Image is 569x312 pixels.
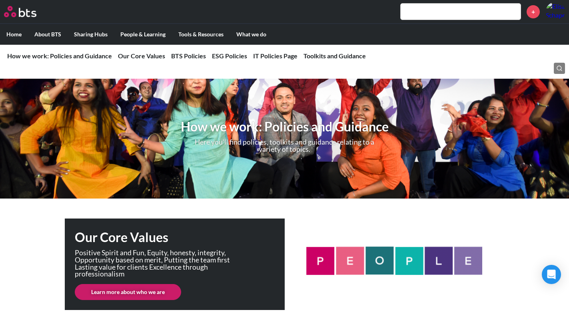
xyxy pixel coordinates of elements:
[114,24,172,45] label: People & Learning
[172,24,230,45] label: Tools & Resources
[546,2,565,21] img: Elisa Schaper
[4,6,36,17] img: BTS Logo
[7,52,112,60] a: How we work: Policies and Guidance
[68,24,114,45] label: Sharing Hubs
[192,139,377,153] p: Here you’ll find policies, toolkits and guidance relating to a variety of topics.
[75,229,285,246] h1: Our Core Values
[171,52,206,60] a: BTS Policies
[168,118,401,136] h1: How we work: Policies and Guidance
[4,6,51,17] a: Go home
[527,5,540,18] a: +
[118,52,165,60] a: Our Core Values
[546,2,565,21] a: Profile
[28,24,68,45] label: About BTS
[230,24,273,45] label: What we do
[75,284,181,300] a: Learn more about who we are
[212,52,247,60] a: ESG Policies
[303,52,366,60] a: Toolkits and Guidance
[253,52,297,60] a: IT Policies Page
[542,265,561,284] div: Open Intercom Messenger
[75,249,243,277] p: Positive Spirit and Fun, Equity, honesty, integrity, Opportunity based on merit, Putting the team...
